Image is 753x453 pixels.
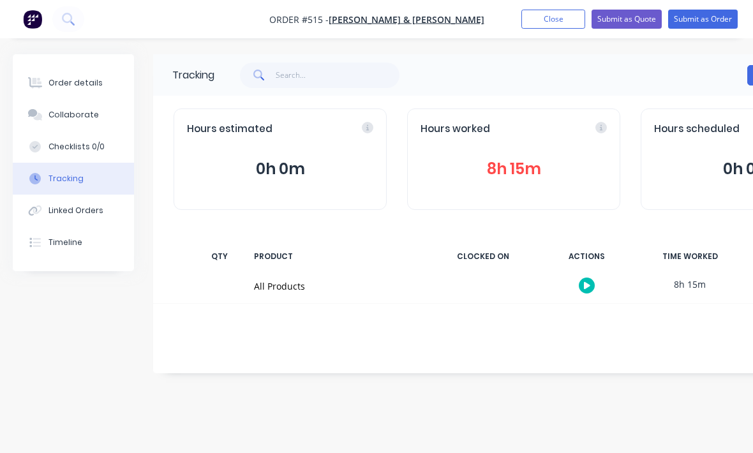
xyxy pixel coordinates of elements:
[246,243,428,270] div: PRODUCT
[254,279,420,293] div: All Products
[187,157,373,181] button: 0h 0m
[13,67,134,99] button: Order details
[329,13,484,26] a: [PERSON_NAME] & [PERSON_NAME]
[13,99,134,131] button: Collaborate
[13,163,134,195] button: Tracking
[187,122,272,137] span: Hours estimated
[13,226,134,258] button: Timeline
[654,122,740,137] span: Hours scheduled
[48,237,82,248] div: Timeline
[13,131,134,163] button: Checklists 0/0
[48,173,84,184] div: Tracking
[269,13,329,26] span: Order #515 -
[668,10,738,29] button: Submit as Order
[521,10,585,29] button: Close
[435,243,531,270] div: CLOCKED ON
[539,243,634,270] div: ACTIONS
[276,63,400,88] input: Search...
[421,157,607,181] button: 8h 15m
[23,10,42,29] img: Factory
[48,141,105,152] div: Checklists 0/0
[642,270,738,299] div: 8h 15m
[200,243,239,270] div: QTY
[172,68,214,83] div: Tracking
[421,122,490,137] span: Hours worked
[48,77,103,89] div: Order details
[13,195,134,226] button: Linked Orders
[642,243,738,270] div: TIME WORKED
[48,205,103,216] div: Linked Orders
[48,109,99,121] div: Collaborate
[592,10,662,29] button: Submit as Quote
